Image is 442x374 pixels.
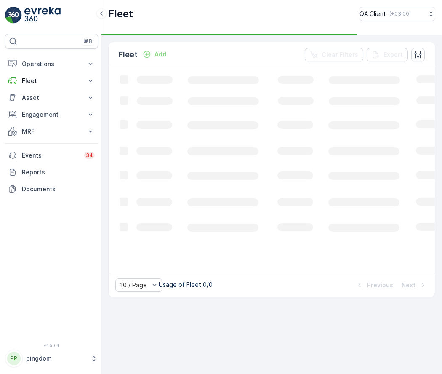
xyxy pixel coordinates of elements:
[7,352,21,365] div: PP
[5,123,98,140] button: MRF
[367,281,393,289] p: Previous
[22,168,95,176] p: Reports
[5,147,98,164] a: Events34
[86,152,93,159] p: 34
[5,343,98,348] span: v 1.50.4
[5,164,98,181] a: Reports
[22,77,81,85] p: Fleet
[5,106,98,123] button: Engagement
[402,281,415,289] p: Next
[108,7,133,21] p: Fleet
[322,51,358,59] p: Clear Filters
[5,181,98,198] a: Documents
[26,354,86,363] p: pingdom
[359,7,435,21] button: QA Client(+03:00)
[22,110,81,119] p: Engagement
[22,151,79,160] p: Events
[154,50,166,59] p: Add
[5,350,98,367] button: PPpingdom
[305,48,363,61] button: Clear Filters
[139,49,170,59] button: Add
[22,60,81,68] p: Operations
[383,51,403,59] p: Export
[159,280,213,289] p: Usage of Fleet : 0/0
[22,185,95,193] p: Documents
[22,127,81,136] p: MRF
[354,280,394,290] button: Previous
[5,7,22,24] img: logo
[5,89,98,106] button: Asset
[22,93,81,102] p: Asset
[84,38,92,45] p: ⌘B
[5,72,98,89] button: Fleet
[359,10,386,18] p: QA Client
[401,280,428,290] button: Next
[24,7,61,24] img: logo_light-DOdMpM7g.png
[389,11,411,17] p: ( +03:00 )
[367,48,408,61] button: Export
[119,49,138,61] p: Fleet
[5,56,98,72] button: Operations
